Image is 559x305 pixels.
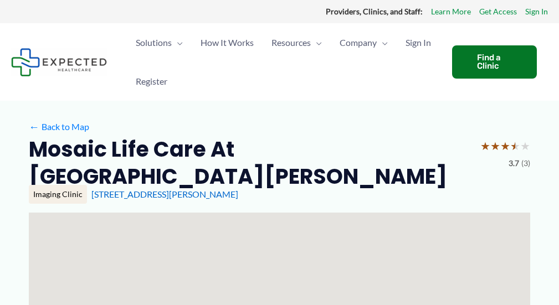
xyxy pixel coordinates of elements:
[509,156,519,170] span: 3.7
[127,62,176,101] a: Register
[29,136,471,190] h2: Mosaic Life Care at [GEOGRAPHIC_DATA][PERSON_NAME]
[29,121,39,132] span: ←
[331,23,397,62] a: CompanyMenu Toggle
[452,45,537,79] a: Find a Clinic
[136,62,167,101] span: Register
[520,136,530,156] span: ★
[377,23,388,62] span: Menu Toggle
[510,136,520,156] span: ★
[192,23,263,62] a: How It Works
[525,4,548,19] a: Sign In
[29,118,89,135] a: ←Back to Map
[172,23,183,62] span: Menu Toggle
[271,23,311,62] span: Resources
[406,23,431,62] span: Sign In
[127,23,192,62] a: SolutionsMenu Toggle
[490,136,500,156] span: ★
[91,189,238,199] a: [STREET_ADDRESS][PERSON_NAME]
[340,23,377,62] span: Company
[521,156,530,170] span: (3)
[397,23,440,62] a: Sign In
[431,4,471,19] a: Learn More
[127,23,441,101] nav: Primary Site Navigation
[479,4,517,19] a: Get Access
[500,136,510,156] span: ★
[11,48,107,76] img: Expected Healthcare Logo - side, dark font, small
[136,23,172,62] span: Solutions
[263,23,331,62] a: ResourcesMenu Toggle
[326,7,423,16] strong: Providers, Clinics, and Staff:
[201,23,254,62] span: How It Works
[29,185,87,204] div: Imaging Clinic
[480,136,490,156] span: ★
[311,23,322,62] span: Menu Toggle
